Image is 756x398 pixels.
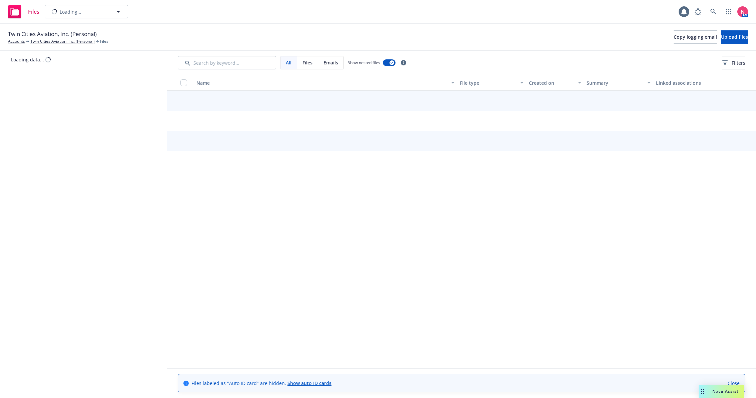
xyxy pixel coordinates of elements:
[302,59,312,66] span: Files
[691,5,705,18] a: Report a Bug
[28,9,39,14] span: Files
[674,30,717,44] button: Copy logging email
[721,34,748,40] span: Upload files
[348,60,380,65] span: Show nested files
[674,34,717,40] span: Copy logging email
[584,75,653,91] button: Summary
[699,385,744,398] button: Nova Assist
[45,5,128,18] button: Loading...
[286,59,291,66] span: All
[656,79,720,86] div: Linked associations
[323,59,338,66] span: Emails
[707,5,720,18] a: Search
[178,56,276,69] input: Search by keyword...
[180,79,187,86] input: Select all
[699,385,707,398] div: Drag to move
[5,2,42,21] a: Files
[728,380,740,387] a: Close
[712,388,739,394] span: Nova Assist
[11,56,44,63] div: Loading data...
[460,79,517,86] div: File type
[722,59,745,66] span: Filters
[8,38,25,44] a: Accounts
[30,38,95,44] a: Twin Cities Aviation, Inc. (Personal)
[587,79,643,86] div: Summary
[722,56,745,69] button: Filters
[100,38,108,44] span: Files
[196,79,447,86] div: Name
[732,59,745,66] span: Filters
[8,30,97,38] span: Twin Cities Aviation, Inc. (Personal)
[60,8,81,15] span: Loading...
[653,75,723,91] button: Linked associations
[737,6,748,17] img: photo
[457,75,527,91] button: File type
[722,5,735,18] a: Switch app
[194,75,457,91] button: Name
[721,30,748,44] button: Upload files
[287,380,331,386] a: Show auto ID cards
[191,380,331,387] span: Files labeled as "Auto ID card" are hidden.
[526,75,584,91] button: Created on
[529,79,574,86] div: Created on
